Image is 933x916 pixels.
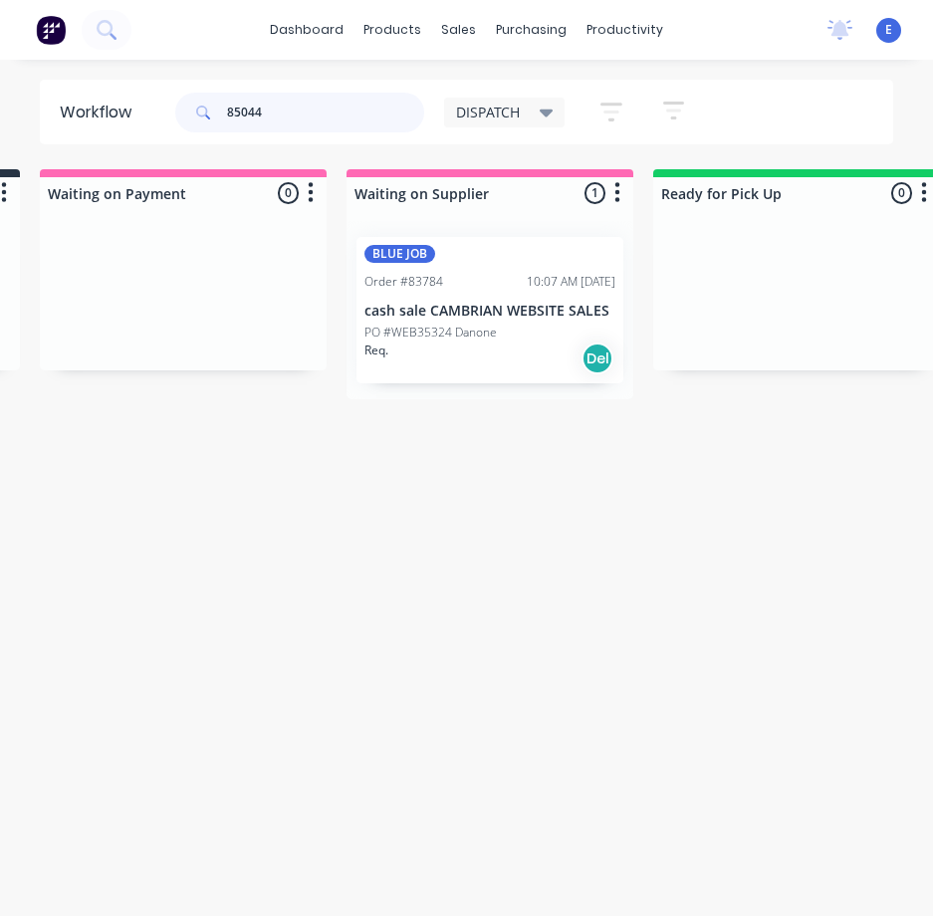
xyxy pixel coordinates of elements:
[364,342,388,359] p: Req.
[577,15,673,45] div: productivity
[486,15,577,45] div: purchasing
[582,343,613,374] div: Del
[227,93,424,132] input: Search for orders...
[456,102,520,122] span: DISPATCH
[36,15,66,45] img: Factory
[527,273,615,291] div: 10:07 AM [DATE]
[60,101,141,124] div: Workflow
[364,245,435,263] div: BLUE JOB
[431,15,486,45] div: sales
[353,15,431,45] div: products
[260,15,353,45] a: dashboard
[885,21,892,39] span: E
[356,237,623,383] div: BLUE JOBOrder #8378410:07 AM [DATE]cash sale CAMBRIAN WEBSITE SALESPO #WEB35324 DanoneReq.Del
[364,324,497,342] p: PO #WEB35324 Danone
[364,273,443,291] div: Order #83784
[364,303,615,320] p: cash sale CAMBRIAN WEBSITE SALES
